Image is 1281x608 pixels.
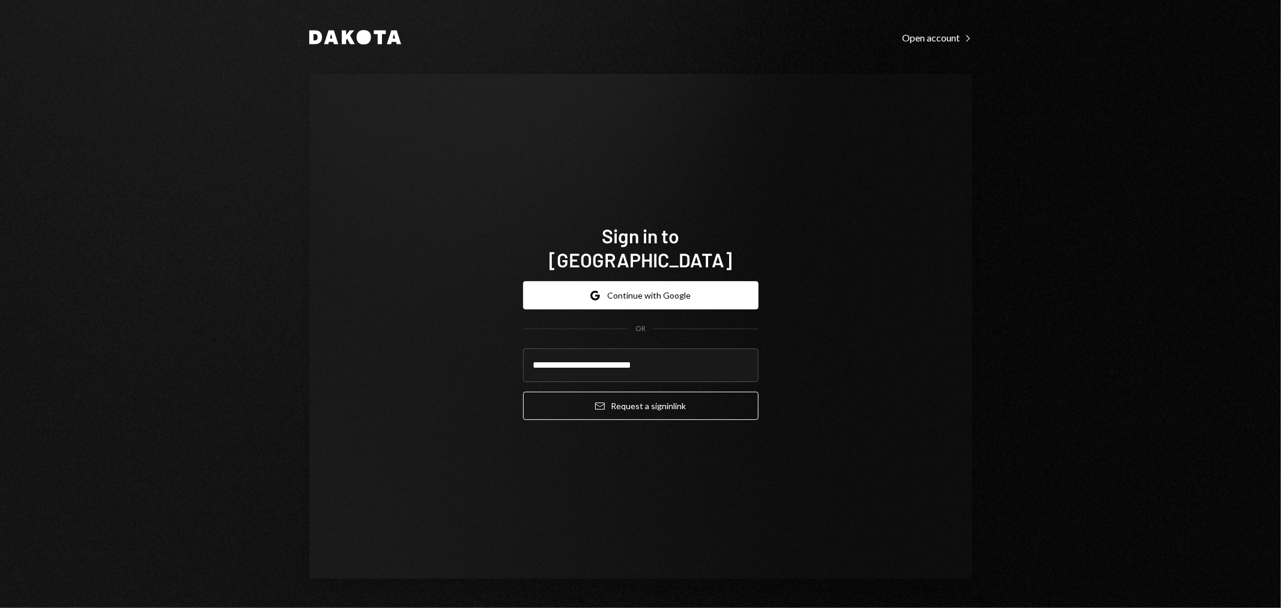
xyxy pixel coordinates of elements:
button: Request a signinlink [523,392,759,420]
div: OR [635,324,646,334]
div: Open account [903,32,972,44]
a: Open account [903,31,972,44]
button: Continue with Google [523,281,759,309]
h1: Sign in to [GEOGRAPHIC_DATA] [523,223,759,272]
